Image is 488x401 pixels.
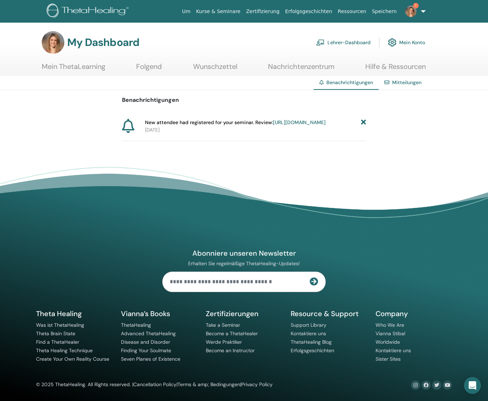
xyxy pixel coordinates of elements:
[376,356,401,362] a: Sister Sites
[335,5,369,18] a: Ressourcen
[42,31,64,54] img: default.jpg
[243,5,282,18] a: Zertifizierung
[376,322,404,328] a: Who We Are
[193,62,237,76] a: Wunschzettel
[376,347,411,354] a: Kontaktiere uns
[388,36,396,48] img: cog.svg
[206,339,242,345] a: Werde Praktiker
[326,79,373,86] span: Benachrichtigungen
[206,330,258,337] a: Become a ThetaHealer
[162,249,326,258] h4: Abonniere unseren Newsletter
[206,309,282,318] h5: Zertifizierungen
[376,309,452,318] h5: Company
[36,330,75,337] a: Theta Brain State
[316,35,371,50] a: Lehrer-Dashboard
[121,330,176,337] a: Advanced ThetaHealing
[36,322,84,328] a: Was ist ThetaHealing
[291,322,326,328] a: Support Library
[268,62,335,76] a: Nachrichtenzentrum
[193,5,243,18] a: Kurse & Seminare
[145,126,366,134] p: [DATE]
[121,356,180,362] a: Seven Planes of Existence
[316,39,325,46] img: chalkboard-teacher.svg
[206,347,255,354] a: Become an Instructor
[376,330,405,337] a: Vianna Stibal
[36,309,112,318] h5: Theta Healing
[291,347,334,354] a: Erfolgsgeschichten
[47,4,131,19] img: logo.png
[67,36,139,49] h3: My Dashboard
[241,381,273,388] a: Privacy Policy
[121,339,170,345] a: Disease and Disorder
[42,62,105,76] a: Mein ThetaLearning
[392,79,422,86] a: Mitteilungen
[273,119,326,126] a: [URL][DOMAIN_NAME]
[388,35,425,50] a: Mein Konto
[36,380,273,389] div: © 2025 ThetaHealing. All Rights reserved. | | |
[122,96,366,104] p: Benachrichtigungen
[36,356,109,362] a: Create Your Own Reality Course
[291,330,326,337] a: Kontaktiere uns
[291,339,332,345] a: ThetaHealing Blog
[121,347,171,354] a: Finding Your Soulmate
[121,309,197,318] h5: Vianna’s Books
[369,5,400,18] a: Speichern
[162,260,326,267] p: Erhalten Sie regelmäßige ThetaHealing-Updates!
[282,5,335,18] a: Erfolgsgeschichten
[291,309,367,318] h5: Resource & Support
[464,377,481,394] div: Open Intercom Messenger
[405,6,417,17] img: default.jpg
[133,381,176,388] a: Cancellation Policy
[145,119,326,126] span: New attendee had registered for your seminar. Review:
[136,62,162,76] a: Folgend
[365,62,426,76] a: Hilfe & Ressourcen
[376,339,400,345] a: Worldwide
[178,381,240,388] a: Terms & amp; Bedingungen
[36,347,93,354] a: Theta Healing Technique
[179,5,193,18] a: Um
[36,339,79,345] a: Find a ThetaHealer
[121,322,151,328] a: ThetaHealing
[206,322,240,328] a: Take a Seminar
[413,3,419,8] span: 1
